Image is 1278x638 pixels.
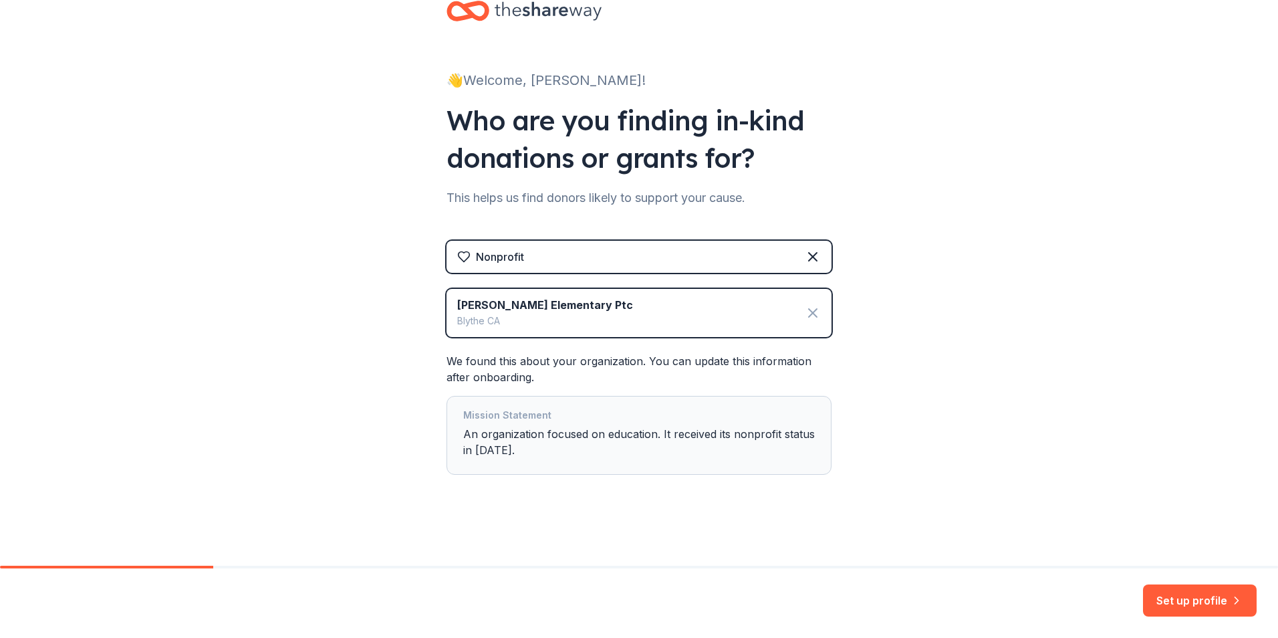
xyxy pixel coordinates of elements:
div: An organization focused on education. It received its nonprofit status in [DATE]. [463,407,815,463]
div: This helps us find donors likely to support your cause. [446,187,832,209]
button: Set up profile [1143,584,1257,617]
div: [PERSON_NAME] Elementary Ptc [457,297,633,313]
div: Nonprofit [476,249,524,265]
div: We found this about your organization. You can update this information after onboarding. [446,353,832,475]
div: Who are you finding in-kind donations or grants for? [446,102,832,177]
div: 👋 Welcome, [PERSON_NAME]! [446,70,832,91]
div: Mission Statement [463,407,815,426]
div: Blythe CA [457,313,633,329]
